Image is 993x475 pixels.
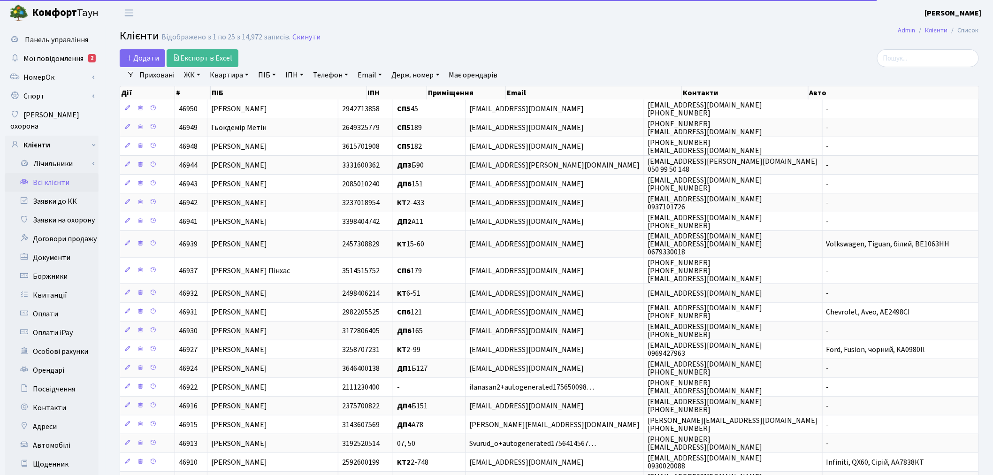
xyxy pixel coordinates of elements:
[11,154,99,173] a: Лічильники
[179,179,198,189] span: 46943
[342,160,380,170] span: 3331600362
[648,156,818,175] span: [EMAIL_ADDRESS][PERSON_NAME][DOMAIN_NAME] 050 99 50 148
[826,239,950,249] span: Volkswagen, Tiguan, білий, BE1063HH
[445,67,502,83] a: Має орендарів
[898,25,916,35] a: Admin
[397,266,411,276] b: СП6
[826,438,829,449] span: -
[211,141,267,152] span: [PERSON_NAME]
[826,198,829,208] span: -
[648,303,763,321] span: [EMAIL_ADDRESS][DOMAIN_NAME] [PHONE_NUMBER]
[342,457,380,467] span: 2592600199
[120,28,159,44] span: Клієнти
[5,286,99,305] a: Квитанції
[648,138,763,156] span: [PHONE_NUMBER] [EMAIL_ADDRESS][DOMAIN_NAME]
[211,438,267,449] span: [PERSON_NAME]
[397,326,412,336] b: ДП6
[211,420,267,430] span: [PERSON_NAME]
[5,211,99,230] a: Заявки на охорону
[648,258,763,284] span: [PHONE_NUMBER] [PHONE_NUMBER] [EMAIL_ADDRESS][DOMAIN_NAME]
[397,141,422,152] span: 182
[5,455,99,474] a: Щоденник
[648,288,763,299] span: [EMAIL_ADDRESS][DOMAIN_NAME]
[470,266,584,276] span: [EMAIL_ADDRESS][DOMAIN_NAME]
[648,119,763,137] span: [PHONE_NUMBER] [EMAIL_ADDRESS][DOMAIN_NAME]
[179,382,198,392] span: 46922
[397,288,420,299] span: 6-51
[211,104,267,114] span: [PERSON_NAME]
[470,382,595,392] span: ilanasan2+autogenerated175650098…
[211,345,267,355] span: [PERSON_NAME]
[925,8,982,18] b: [PERSON_NAME]
[470,239,584,249] span: [EMAIL_ADDRESS][DOMAIN_NAME]
[397,326,423,336] span: 165
[397,141,411,152] b: СП5
[179,123,198,133] span: 46949
[506,86,682,100] th: Email
[5,436,99,455] a: Автомобілі
[342,104,380,114] span: 2942713858
[126,53,159,63] span: Додати
[211,179,267,189] span: [PERSON_NAME]
[342,307,380,317] span: 2982205525
[648,100,763,118] span: [EMAIL_ADDRESS][DOMAIN_NAME] [PHONE_NUMBER]
[397,266,422,276] span: 179
[397,420,423,430] span: А78
[470,420,640,430] span: [PERSON_NAME][EMAIL_ADDRESS][DOMAIN_NAME]
[470,160,640,170] span: [EMAIL_ADDRESS][PERSON_NAME][DOMAIN_NAME]
[5,267,99,286] a: Боржники
[342,363,380,374] span: 3646400138
[5,248,99,267] a: Документи
[179,198,198,208] span: 46942
[826,104,829,114] span: -
[648,415,818,434] span: [PERSON_NAME][EMAIL_ADDRESS][DOMAIN_NAME] [PHONE_NUMBER]
[120,49,165,67] a: Додати
[648,322,763,340] span: [EMAIL_ADDRESS][DOMAIN_NAME] [PHONE_NUMBER]
[342,382,380,392] span: 2111230400
[179,420,198,430] span: 46915
[397,307,411,317] b: СП6
[211,401,267,411] span: [PERSON_NAME]
[948,25,979,36] li: Список
[23,54,84,64] span: Мої повідомлення
[211,216,267,227] span: [PERSON_NAME]
[211,382,267,392] span: [PERSON_NAME]
[397,179,423,189] span: 151
[179,438,198,449] span: 46913
[179,216,198,227] span: 46941
[32,5,77,20] b: Комфорт
[397,438,415,449] span: 07, 50
[397,123,422,133] span: 189
[826,141,829,152] span: -
[179,345,198,355] span: 46927
[179,239,198,249] span: 46939
[826,179,829,189] span: -
[342,266,380,276] span: 3514515752
[470,288,584,299] span: [EMAIL_ADDRESS][DOMAIN_NAME]
[342,179,380,189] span: 2085010240
[397,104,411,114] b: СП5
[397,239,406,249] b: КТ
[648,453,763,471] span: [EMAIL_ADDRESS][DOMAIN_NAME] 0930020088
[136,67,178,83] a: Приховані
[5,106,99,136] a: [PERSON_NAME] охорона
[397,363,412,374] b: ДП1
[367,86,427,100] th: ІПН
[648,378,763,396] span: [PHONE_NUMBER] [EMAIL_ADDRESS][DOMAIN_NAME]
[397,363,428,374] span: Б127
[342,401,380,411] span: 2375700822
[5,68,99,87] a: НомерОк
[5,342,99,361] a: Особові рахунки
[925,8,982,19] a: [PERSON_NAME]
[120,86,175,100] th: Дії
[397,198,424,208] span: 2-433
[211,86,367,100] th: ПІБ
[648,340,763,359] span: [EMAIL_ADDRESS][DOMAIN_NAME] 0969427963
[397,401,412,411] b: ДП4
[342,216,380,227] span: 3398404742
[397,457,411,467] b: КТ2
[826,420,829,430] span: -
[161,33,290,42] div: Відображено з 1 по 25 з 14,972 записів.
[5,49,99,68] a: Мої повідомлення2
[211,288,267,299] span: [PERSON_NAME]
